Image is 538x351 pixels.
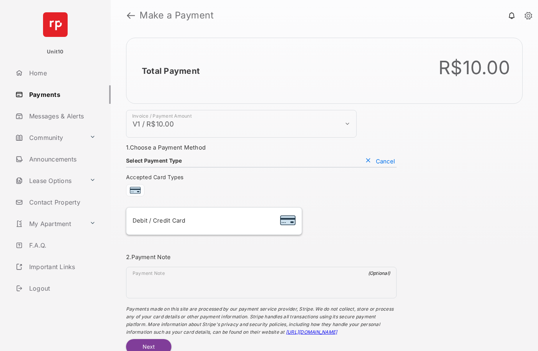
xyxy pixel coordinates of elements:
a: Home [12,64,111,82]
a: Lease Options [12,171,86,190]
a: Important Links [12,258,99,276]
h2: Total Payment [142,66,200,76]
a: Community [12,128,86,147]
a: Contact Property [12,193,111,211]
a: Payments [12,85,111,104]
img: svg+xml;base64,PHN2ZyB4bWxucz0iaHR0cDovL3d3dy53My5vcmcvMjAwMC9zdmciIHdpZHRoPSI2NCIgaGVpZ2h0PSI2NC... [43,12,68,37]
a: F.A.Q. [12,236,111,255]
span: Accepted Card Types [126,174,187,180]
a: [URL][DOMAIN_NAME] [286,329,337,335]
span: Debit / Credit Card [133,217,186,224]
button: Cancel [364,157,397,165]
a: My Apartment [12,215,86,233]
div: R$10.00 [438,57,510,79]
h3: 2. Payment Note [126,253,397,261]
a: Announcements [12,150,111,168]
a: Messages & Alerts [12,107,111,125]
h3: 1. Choose a Payment Method [126,144,397,151]
a: Logout [12,279,111,298]
span: Payments made on this site are processed by our payment service provider, Stripe. We do not colle... [126,306,394,335]
h4: Select Payment Type [126,157,182,164]
strong: Make a Payment [139,11,214,20]
p: Unit10 [47,48,64,56]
